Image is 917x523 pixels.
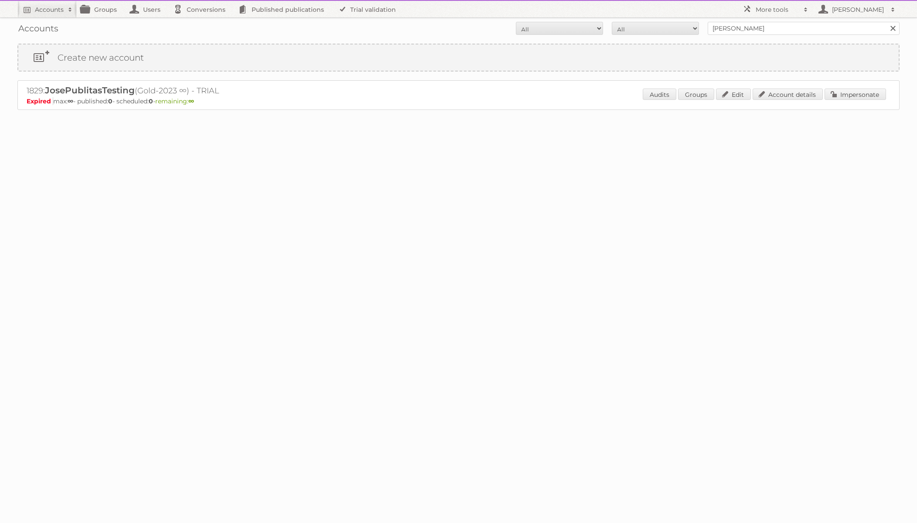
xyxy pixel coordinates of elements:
p: max: - published: - scheduled: - [27,97,890,105]
a: Published publications [234,1,333,17]
span: remaining: [155,97,194,105]
a: Accounts [17,1,77,17]
a: Trial validation [333,1,405,17]
a: Groups [678,89,714,100]
a: [PERSON_NAME] [812,1,900,17]
a: Audits [643,89,676,100]
a: Create new account [18,44,899,71]
a: Account details [753,89,823,100]
a: Groups [77,1,126,17]
a: Edit [716,89,751,100]
h2: 1829: (Gold-2023 ∞) - TRIAL [27,85,332,96]
a: Conversions [169,1,234,17]
h2: [PERSON_NAME] [830,5,886,14]
strong: ∞ [68,97,73,105]
a: Users [126,1,169,17]
h2: Accounts [35,5,64,14]
strong: ∞ [188,97,194,105]
a: More tools [738,1,812,17]
span: JosePublitasTesting [45,85,135,96]
a: Impersonate [825,89,886,100]
h2: More tools [756,5,799,14]
span: Expired [27,97,53,105]
strong: 0 [108,97,112,105]
strong: 0 [149,97,153,105]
